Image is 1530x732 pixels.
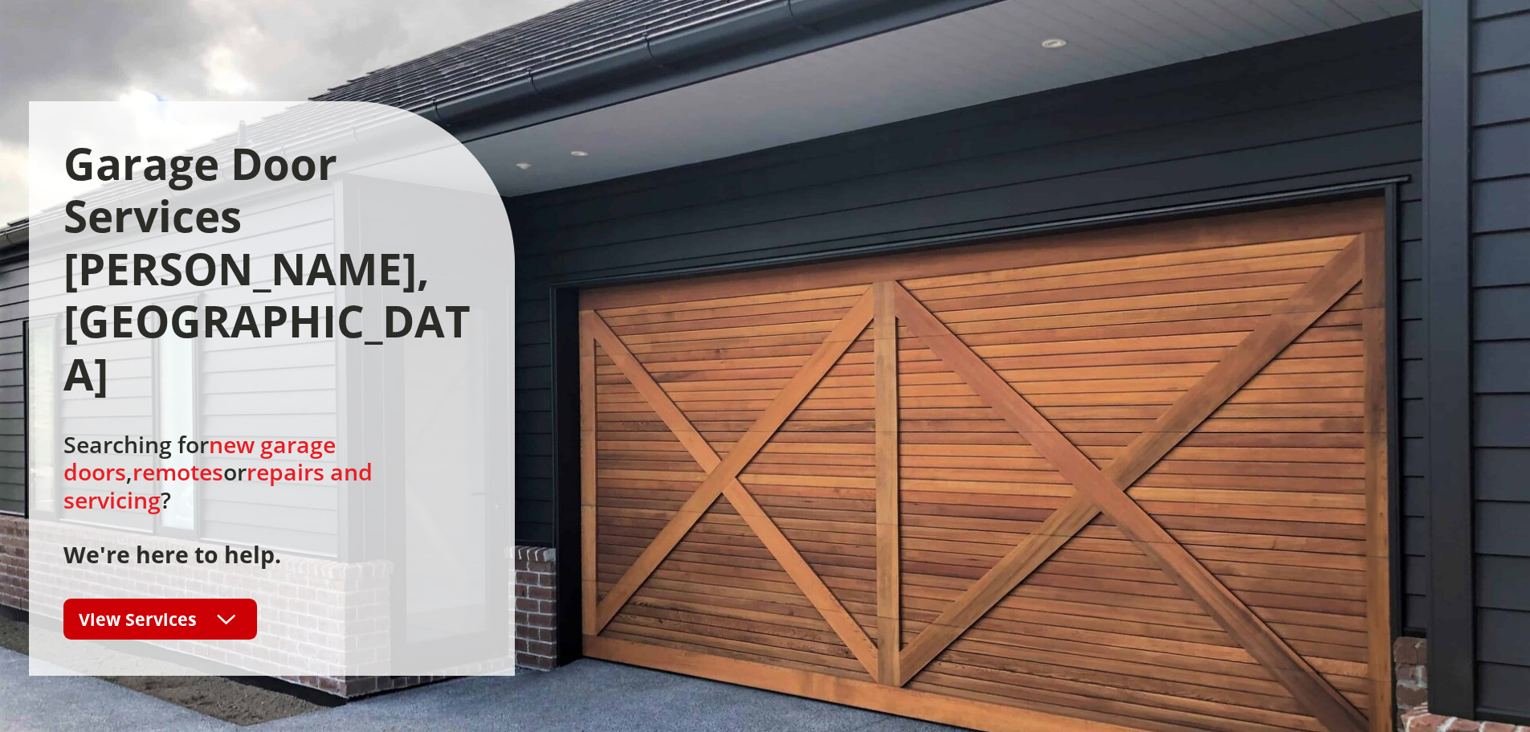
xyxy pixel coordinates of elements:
[79,607,197,631] span: View Services
[63,539,281,570] strong: We're here to help.
[63,456,373,514] a: repairs and servicing
[63,429,336,487] a: new garage doors
[63,599,257,640] a: View Services
[133,456,223,487] a: remotes
[63,431,480,568] h2: Searching for , or ?
[63,137,480,401] h1: Garage Door Services [PERSON_NAME], [GEOGRAPHIC_DATA]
